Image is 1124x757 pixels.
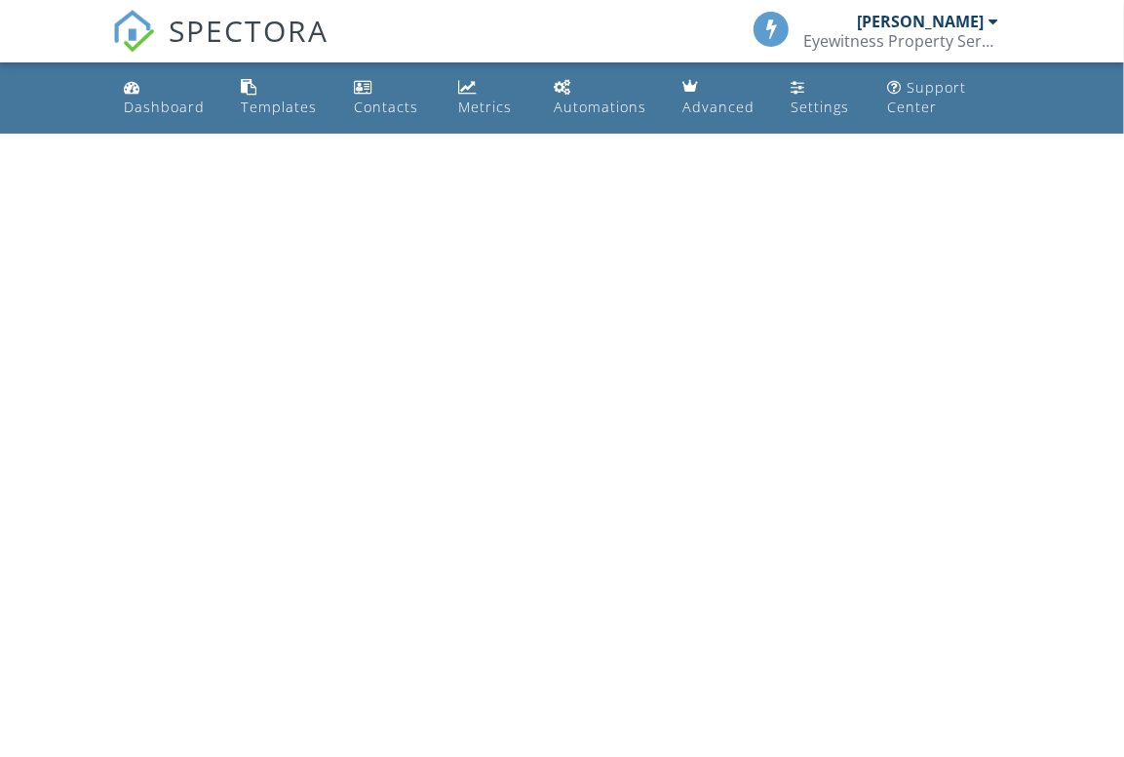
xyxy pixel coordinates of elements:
[791,98,849,116] div: Settings
[346,70,435,126] a: Contacts
[124,98,205,116] div: Dashboard
[233,70,330,126] a: Templates
[241,98,317,116] div: Templates
[879,70,1008,126] a: Support Center
[169,10,329,51] span: SPECTORA
[459,98,513,116] div: Metrics
[546,70,658,126] a: Automations (Basic)
[554,98,646,116] div: Automations
[858,12,985,31] div: [PERSON_NAME]
[783,70,864,126] a: Settings
[354,98,418,116] div: Contacts
[804,31,999,51] div: Eyewitness Property Services
[451,70,531,126] a: Metrics
[682,98,755,116] div: Advanced
[112,26,329,67] a: SPECTORA
[675,70,768,126] a: Advanced
[116,70,217,126] a: Dashboard
[887,78,966,116] div: Support Center
[112,10,155,53] img: The Best Home Inspection Software - Spectora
